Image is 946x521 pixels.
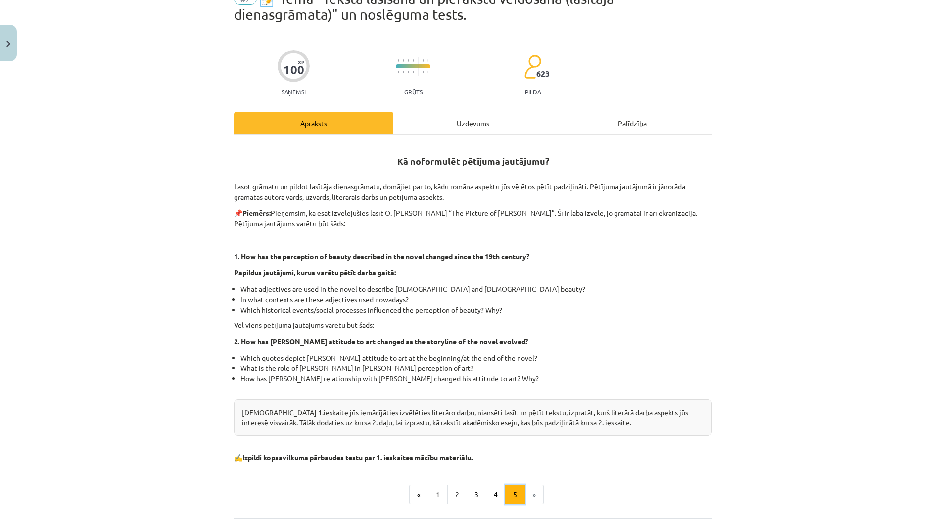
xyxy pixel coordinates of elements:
img: icon-short-line-57e1e144782c952c97e751825c79c345078a6d821885a25fce030b3d8c18986b.svg [423,71,424,73]
img: icon-short-line-57e1e144782c952c97e751825c79c345078a6d821885a25fce030b3d8c18986b.svg [403,59,404,62]
img: icon-long-line-d9ea69661e0d244f92f715978eff75569469978d946b2353a9bb055b3ed8787d.svg [418,57,419,76]
img: icon-short-line-57e1e144782c952c97e751825c79c345078a6d821885a25fce030b3d8c18986b.svg [413,71,414,73]
div: Apraksts [234,112,393,134]
div: Uzdevums [393,112,553,134]
button: 5 [505,485,525,505]
img: icon-short-line-57e1e144782c952c97e751825c79c345078a6d821885a25fce030b3d8c18986b.svg [398,71,399,73]
img: icon-short-line-57e1e144782c952c97e751825c79c345078a6d821885a25fce030b3d8c18986b.svg [423,59,424,62]
strong: 2. How has [PERSON_NAME] attitude to art changed as the storyline of the novel evolved? [234,337,528,346]
li: How has [PERSON_NAME] relationship with [PERSON_NAME] changed his attitude to art? Why? [240,373,712,394]
b: Izpildi kopsavilkuma pārbaudes testu par 1. ieskaites mācību materiālu. [242,453,473,462]
button: 1 [428,485,448,505]
img: icon-short-line-57e1e144782c952c97e751825c79c345078a6d821885a25fce030b3d8c18986b.svg [408,71,409,73]
button: 4 [486,485,506,505]
button: « [409,485,428,505]
img: icon-short-line-57e1e144782c952c97e751825c79c345078a6d821885a25fce030b3d8c18986b.svg [398,59,399,62]
li: What adjectives are used in the novel to describe [DEMOGRAPHIC_DATA] and [DEMOGRAPHIC_DATA] beauty? [240,284,712,294]
div: 100 [284,63,304,77]
strong: 1. How has the perception of beauty described in the novel changed since the 19th century? [234,252,529,260]
span: XP [298,59,304,65]
li: What is the role of [PERSON_NAME] in [PERSON_NAME] perception of art? [240,363,712,373]
span: 623 [536,69,550,78]
p: Saņemsi [278,88,310,95]
strong: Piemērs: [242,208,271,217]
p: ✍️ [234,452,712,463]
div: Palīdzība [553,112,712,134]
li: Which historical events/social processes influenced the perception of beauty? Why? [240,305,712,315]
img: icon-short-line-57e1e144782c952c97e751825c79c345078a6d821885a25fce030b3d8c18986b.svg [408,59,409,62]
button: 3 [467,485,486,505]
img: icon-short-line-57e1e144782c952c97e751825c79c345078a6d821885a25fce030b3d8c18986b.svg [427,59,428,62]
img: students-c634bb4e5e11cddfef0936a35e636f08e4e9abd3cc4e673bd6f9a4125e45ecb1.svg [524,54,541,79]
p: Grūts [404,88,423,95]
p: 📌 Pieņemsim, ka esat izvēlējušies lasīt O. [PERSON_NAME] “The Picture of [PERSON_NAME]”. Šī ir la... [234,208,712,229]
strong: Kā noformulēt pētījuma jautājumu? [397,156,549,167]
img: icon-short-line-57e1e144782c952c97e751825c79c345078a6d821885a25fce030b3d8c18986b.svg [427,71,428,73]
strong: Papildus jautājumi, kurus varētu pētīt darba gaitā: [234,268,396,277]
img: icon-short-line-57e1e144782c952c97e751825c79c345078a6d821885a25fce030b3d8c18986b.svg [403,71,404,73]
nav: Page navigation example [234,485,712,505]
p: Vēl viens pētījuma jautājums varētu būt šāds: [234,320,712,330]
img: icon-close-lesson-0947bae3869378f0d4975bcd49f059093ad1ed9edebbc8119c70593378902aed.svg [6,41,10,47]
button: 2 [447,485,467,505]
li: In what contexts are these adjectives used nowadays? [240,294,712,305]
div: [DEMOGRAPHIC_DATA] 1.ieskaite jūs iemācījāties izvēlēties literāro darbu, niansēti lasīt un pētīt... [234,399,712,436]
p: Lasot grāmatu un pildot lasītāja dienasgrāmatu, domājiet par to, kādu romāna aspektu jūs vēlētos ... [234,171,712,202]
li: Which quotes depict [PERSON_NAME] attitude to art at the beginning/at the end of the novel? [240,353,712,363]
img: icon-short-line-57e1e144782c952c97e751825c79c345078a6d821885a25fce030b3d8c18986b.svg [413,59,414,62]
p: pilda [525,88,541,95]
